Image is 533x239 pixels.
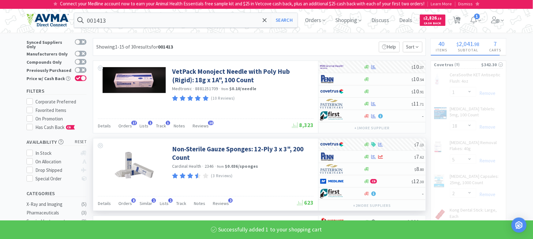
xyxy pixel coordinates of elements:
[412,88,424,95] span: 10
[512,218,527,233] div: Open Intercom Messenger
[451,18,464,24] a: 40
[415,141,424,148] span: 7
[271,13,297,27] button: Search
[320,111,344,121] img: 67d67680309e4a0bb49a5ff0391dcc42_6.png
[27,75,72,81] div: Price w/ Cash Back
[320,87,344,96] img: 77fca1acd8b6420a9015268ca798ef17_1.png
[217,164,224,169] span: from
[403,42,422,52] span: Sort
[438,40,445,48] span: 40
[434,61,454,68] span: Covetrus
[74,13,297,27] input: Search by item, sku, manufacturer, ingredient, size...
[397,8,415,33] span: Deals
[422,112,424,119] span: -
[131,198,136,203] span: 8
[431,47,452,53] h4: Items
[297,199,314,206] span: 623
[420,12,446,29] a: $2,826.18Cash Back
[397,18,415,23] a: Deals
[437,16,442,20] span: . 18
[292,121,314,129] span: 8,323
[419,155,424,160] span: . 62
[174,123,185,129] span: Notes
[160,201,169,206] span: Lists
[419,179,424,184] span: . 30
[484,47,506,53] h4: Carts
[118,123,132,129] span: Orders
[474,14,480,19] span: 1
[36,124,75,130] span: Has Cash Back
[412,77,414,82] span: $
[419,143,424,147] span: . 13
[193,86,194,91] span: ·
[27,59,72,64] div: Compounds Only
[36,98,87,106] div: Corporate Preferred
[422,190,424,197] span: -
[27,190,87,197] h5: Categories
[205,163,214,169] span: 2346
[27,209,78,217] div: Pharmaceuticals
[194,201,205,206] span: Notes
[320,99,344,108] img: f5e969b455434c6296c6d81ef179fa71_3.png
[36,115,87,123] div: On Promotion
[176,201,186,206] span: Track
[140,201,152,206] span: Similar
[455,6,460,31] span: 40
[427,1,428,7] span: |
[230,86,257,91] strong: $0.10 / needle
[419,77,424,82] span: . 54
[27,218,78,225] div: Surgical Instruments
[27,51,72,56] div: Manufacturers Only
[219,86,220,91] span: ·
[81,218,87,225] div: ( 3 )
[320,140,344,149] img: 77fca1acd8b6420a9015268ca798ef17_1.png
[36,107,87,114] div: Favorited Items
[412,100,424,107] span: 11
[350,201,394,210] button: +2more suppliers
[36,175,78,183] div: Special Order
[98,201,111,206] span: Details
[221,87,228,91] span: from
[168,198,173,203] span: 1
[458,1,473,7] span: Dismiss
[213,201,229,206] span: Reviews
[419,65,424,70] span: . 37
[412,178,424,185] span: 12
[424,16,425,20] span: $
[320,189,344,198] img: 67d67680309e4a0bb49a5ff0391dcc42_6.png
[98,123,111,129] span: Details
[415,167,416,172] span: $
[172,163,201,169] a: Cardinal Health
[431,1,452,7] span: Learn More
[27,39,72,49] div: Synced Suppliers Only
[36,166,78,174] div: Drop Shipped
[412,63,424,70] span: 10
[27,67,72,73] div: Previously Purchased
[371,179,377,183] span: CB
[27,201,78,208] div: X-Ray and Imaging
[131,121,137,125] span: 17
[225,163,259,169] strong: $0.036 / sponges
[211,95,235,102] p: (10 Reviews)
[66,125,73,129] span: CB
[452,41,485,47] div: .
[320,152,344,161] img: e1133ece90fa4a959c5ae41b0808c578_9.png
[148,121,153,125] span: 1
[455,1,456,7] span: |
[415,143,416,147] span: $
[36,158,78,166] div: On Allocation
[215,163,216,169] span: ·
[320,74,344,84] img: e1133ece90fa4a959c5ae41b0808c578_9.png
[156,123,166,129] span: Track
[27,138,87,146] h5: Availability
[172,67,312,85] a: VetPack Monoject Needle with Poly Hub (Rigid): 18g x 1A", 100 Count
[379,42,400,52] p: Help
[228,198,233,203] span: 3
[412,179,414,184] span: $
[152,198,156,203] span: 1
[303,8,328,33] span: Orders
[452,47,485,53] h4: Subtotal
[202,163,204,169] span: ·
[211,173,233,179] p: (3 Reviews)
[415,165,424,172] span: 8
